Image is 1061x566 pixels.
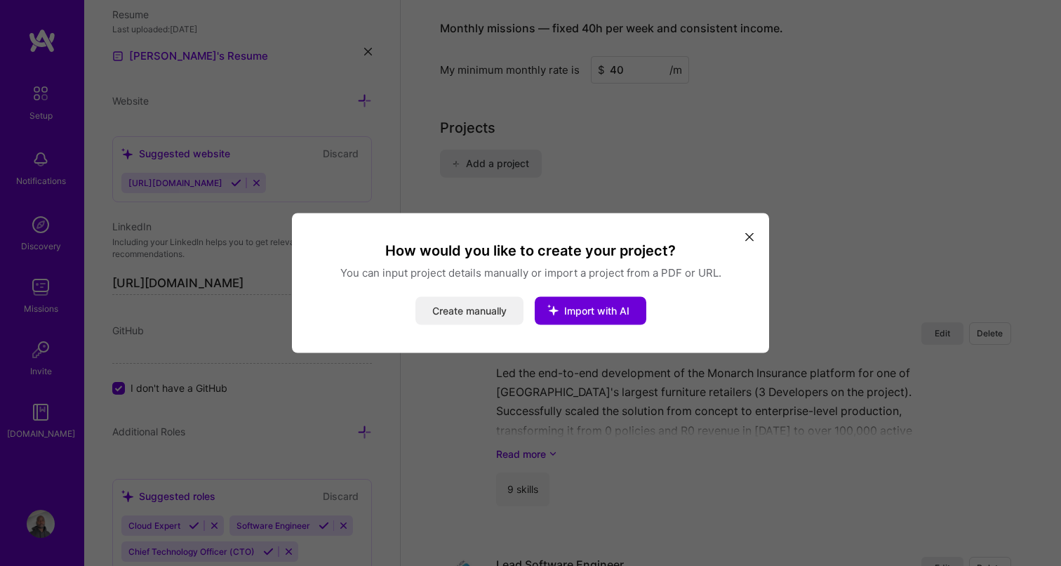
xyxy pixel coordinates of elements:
h3: How would you like to create your project? [309,242,752,260]
div: modal [292,213,769,353]
button: Import with AI [535,297,646,325]
p: You can input project details manually or import a project from a PDF or URL. [309,265,752,280]
i: icon Close [745,232,754,241]
i: icon StarsWhite [535,292,571,329]
button: Create manually [415,297,523,325]
span: Import with AI [564,305,629,317]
